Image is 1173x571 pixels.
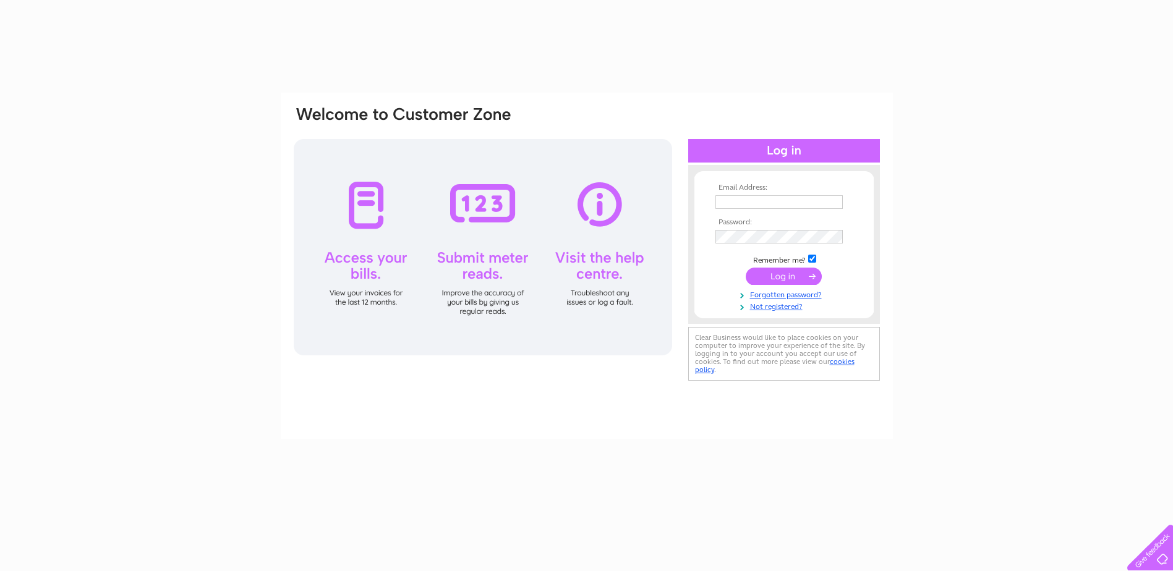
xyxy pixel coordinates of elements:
[715,288,856,300] a: Forgotten password?
[715,300,856,311] a: Not registered?
[712,253,856,265] td: Remember me?
[746,268,822,285] input: Submit
[712,184,856,192] th: Email Address:
[688,327,880,381] div: Clear Business would like to place cookies on your computer to improve your experience of the sit...
[712,218,856,227] th: Password:
[695,357,855,374] a: cookies policy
